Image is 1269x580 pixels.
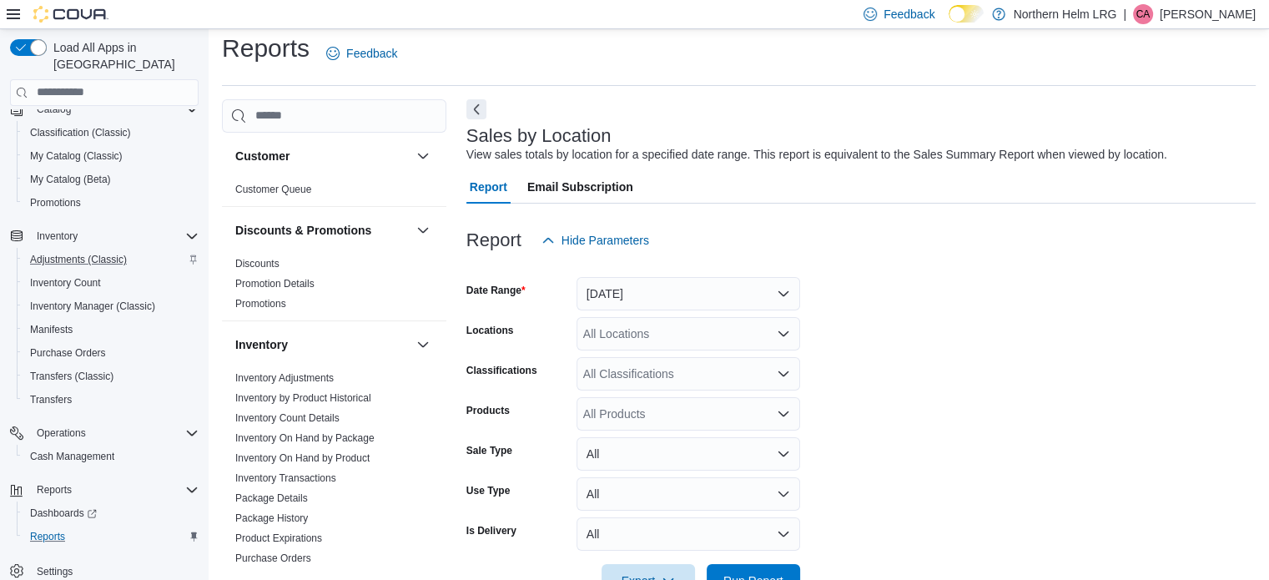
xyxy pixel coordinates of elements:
div: Discounts & Promotions [222,254,446,320]
span: Reports [30,480,199,500]
a: Manifests [23,320,79,340]
a: Package History [235,512,308,524]
button: Cash Management [17,445,205,468]
h3: Discounts & Promotions [235,222,371,239]
a: Product Expirations [235,532,322,544]
button: Inventory [30,226,84,246]
span: Inventory [30,226,199,246]
span: Inventory Count Details [235,411,340,425]
p: | [1123,4,1126,24]
span: Reports [30,530,65,543]
label: Date Range [466,284,526,297]
span: Manifests [30,323,73,336]
span: Feedback [346,45,397,62]
div: Customer [222,179,446,206]
label: Classifications [466,364,537,377]
span: Feedback [884,6,934,23]
img: Cova [33,6,108,23]
span: Promotions [235,297,286,310]
a: Inventory by Product Historical [235,392,371,404]
button: Discounts & Promotions [235,222,410,239]
button: All [577,517,800,551]
span: Inventory Adjustments [235,371,334,385]
a: Package Details [235,492,308,504]
span: Cash Management [23,446,199,467]
a: Discounts [235,258,279,270]
span: Classification (Classic) [30,126,131,139]
p: Northern Helm LRG [1014,4,1117,24]
button: Open list of options [777,407,790,421]
button: Promotions [17,191,205,214]
span: Cash Management [30,450,114,463]
span: Transfers [23,390,199,410]
h3: Sales by Location [466,126,612,146]
span: Inventory Manager (Classic) [30,300,155,313]
span: Product Expirations [235,532,322,545]
span: Package Details [235,492,308,505]
span: Reports [23,527,199,547]
span: Load All Apps in [GEOGRAPHIC_DATA] [47,39,199,73]
span: My Catalog (Beta) [23,169,199,189]
span: Hide Parameters [561,232,649,249]
a: Dashboards [17,502,205,525]
span: Package History [235,512,308,525]
button: Reports [3,478,205,502]
a: Promotions [23,193,88,213]
a: Promotions [235,298,286,310]
a: Inventory On Hand by Product [235,452,370,464]
button: Reports [30,480,78,500]
span: Classification (Classic) [23,123,199,143]
a: Transfers [23,390,78,410]
span: Inventory Count [30,276,101,290]
span: Inventory On Hand by Package [235,431,375,445]
button: Transfers [17,388,205,411]
h3: Report [466,230,521,250]
button: Catalog [30,99,78,119]
button: All [577,437,800,471]
span: Inventory On Hand by Product [235,451,370,465]
a: My Catalog (Beta) [23,169,118,189]
p: [PERSON_NAME] [1160,4,1256,24]
span: Catalog [30,99,199,119]
span: Reports [37,483,72,497]
button: Customer [413,146,433,166]
span: Adjustments (Classic) [23,250,199,270]
a: Cash Management [23,446,121,467]
div: View sales totals by location for a specified date range. This report is equivalent to the Sales ... [466,146,1167,164]
span: Inventory Transactions [235,472,336,485]
span: Report [470,170,507,204]
span: Inventory [37,229,78,243]
label: Is Delivery [466,524,516,537]
span: Email Subscription [527,170,633,204]
div: Caleb Alcock [1133,4,1153,24]
label: Use Type [466,484,510,497]
button: Manifests [17,318,205,341]
a: Promotion Details [235,278,315,290]
button: Inventory Count [17,271,205,295]
button: Operations [30,423,93,443]
a: Adjustments (Classic) [23,250,133,270]
span: Purchase Orders [235,552,311,565]
button: My Catalog (Classic) [17,144,205,168]
span: Dashboards [30,507,97,520]
a: Inventory Transactions [235,472,336,484]
button: Open list of options [777,327,790,340]
h3: Inventory [235,336,288,353]
a: Transfers (Classic) [23,366,120,386]
a: Feedback [320,37,404,70]
button: Discounts & Promotions [413,220,433,240]
button: Customer [235,148,410,164]
button: Hide Parameters [535,224,656,257]
span: Customer Queue [235,183,311,196]
h3: Customer [235,148,290,164]
input: Dark Mode [949,5,984,23]
a: Inventory Adjustments [235,372,334,384]
span: My Catalog (Beta) [30,173,111,186]
span: Adjustments (Classic) [30,253,127,266]
span: Dashboards [23,503,199,523]
a: Customer Queue [235,184,311,195]
span: Purchase Orders [30,346,106,360]
span: Inventory Manager (Classic) [23,296,199,316]
span: Transfers (Classic) [23,366,199,386]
